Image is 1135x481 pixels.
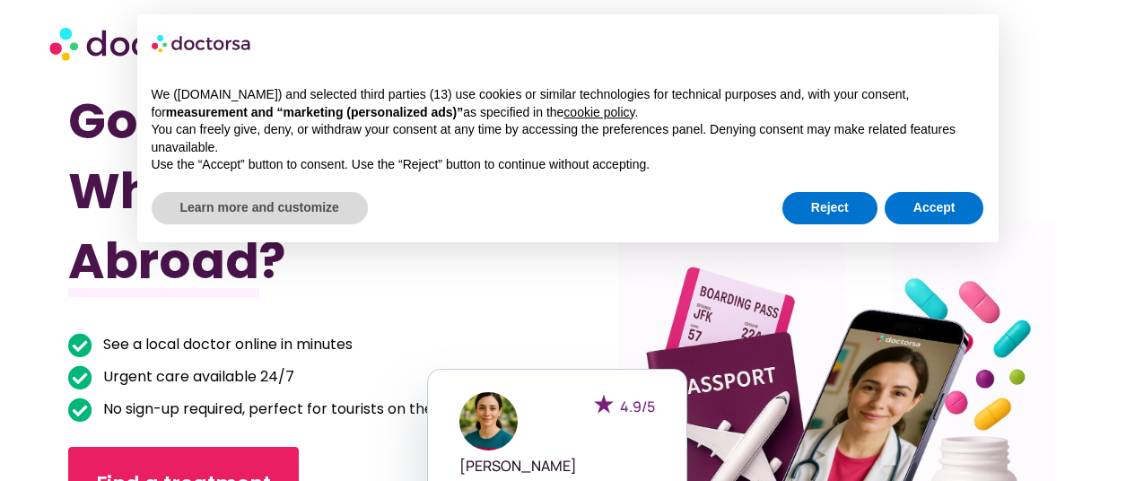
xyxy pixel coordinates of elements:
[99,332,353,357] span: See a local doctor online in minutes
[885,192,984,224] button: Accept
[152,156,984,174] p: Use the “Accept” button to consent. Use the “Reject” button to continue without accepting.
[459,458,655,475] h5: [PERSON_NAME]
[152,86,984,121] p: We ([DOMAIN_NAME]) and selected third parties (13) use cookies or similar technologies for techni...
[563,105,634,119] a: cookie policy
[782,192,877,224] button: Reject
[152,192,368,224] button: Learn more and customize
[99,397,455,422] span: No sign-up required, perfect for tourists on the go
[152,29,252,57] img: logo
[620,397,655,416] span: 4.9/5
[99,364,294,389] span: Urgent care available 24/7
[68,86,493,296] h1: Got Sick While Traveling Abroad?
[166,105,463,119] strong: measurement and “marketing (personalized ads)”
[152,121,984,156] p: You can freely give, deny, or withdraw your consent at any time by accessing the preferences pane...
